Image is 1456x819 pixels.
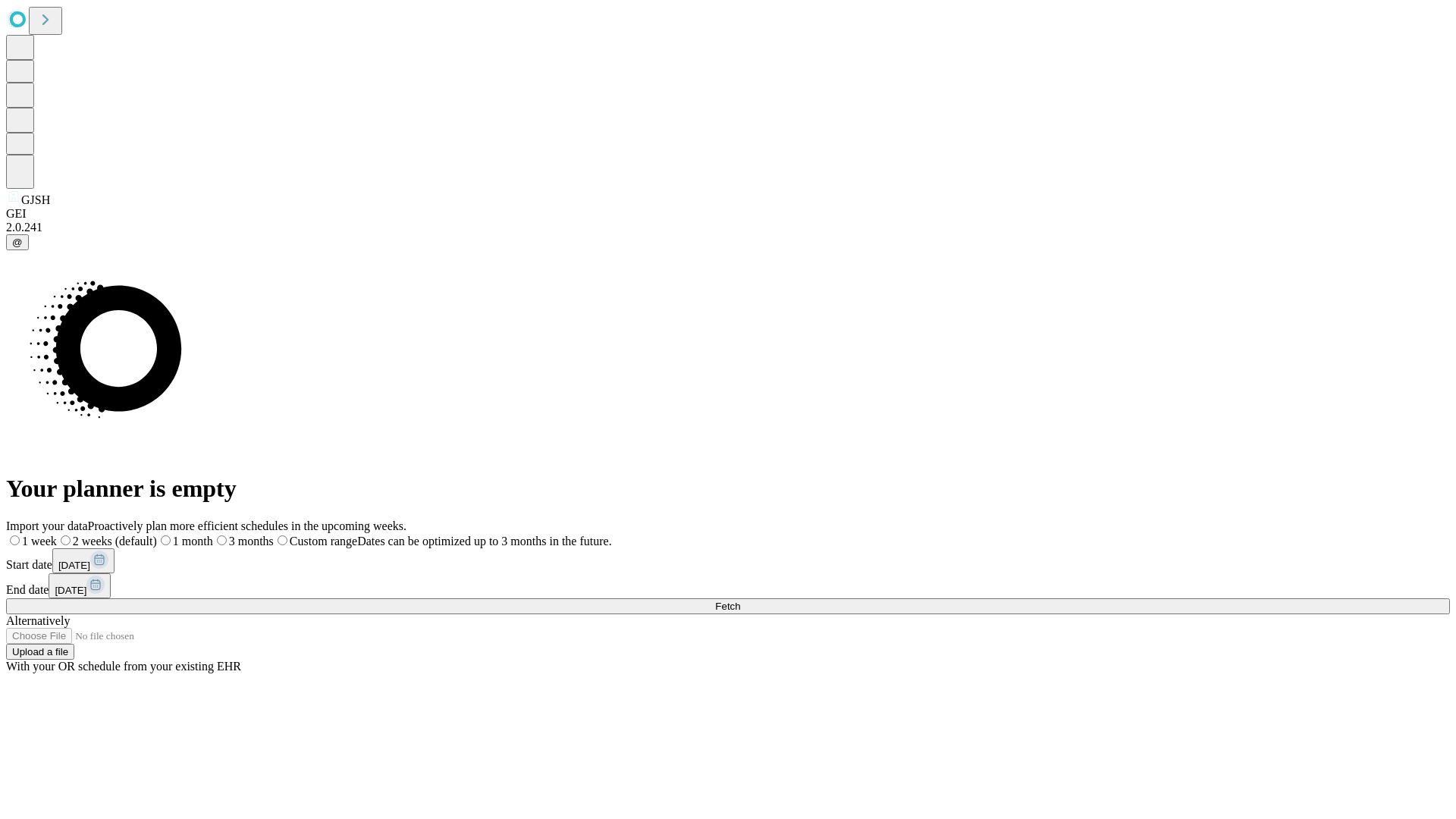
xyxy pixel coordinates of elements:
button: Upload a file [6,644,74,660]
span: [DATE] [58,560,90,571]
input: 3 months [217,535,227,545]
span: Fetch [715,601,740,612]
h1: Your planner is empty [6,475,1450,503]
span: [DATE] [55,585,86,596]
button: @ [6,234,29,250]
span: GJSH [21,193,50,206]
input: Custom rangeDates can be optimized up to 3 months in the future. [278,535,287,545]
span: With your OR schedule from your existing EHR [6,660,241,673]
input: 2 weeks (default) [61,535,71,545]
span: Proactively plan more efficient schedules in the upcoming weeks. [88,519,406,532]
input: 1 month [161,535,171,545]
span: 1 week [22,535,57,548]
button: [DATE] [49,573,111,598]
div: Start date [6,548,1450,573]
div: GEI [6,207,1450,221]
div: 2.0.241 [6,221,1450,234]
input: 1 week [10,535,20,545]
span: 1 month [173,535,213,548]
div: End date [6,573,1450,598]
button: [DATE] [52,548,115,573]
button: Fetch [6,598,1450,614]
span: Custom range [290,535,357,548]
span: @ [12,237,23,248]
span: 3 months [229,535,274,548]
span: 2 weeks (default) [73,535,157,548]
span: Import your data [6,519,88,532]
span: Dates can be optimized up to 3 months in the future. [357,535,611,548]
span: Alternatively [6,614,70,627]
